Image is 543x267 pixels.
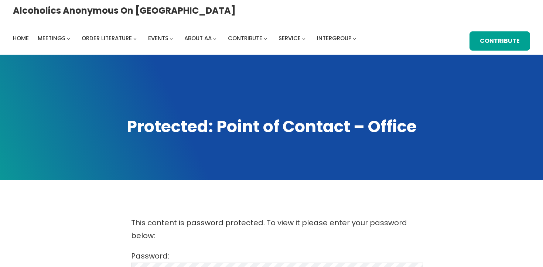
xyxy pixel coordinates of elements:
span: Service [279,34,301,42]
h1: Protected: Point of Contact – Office [13,116,530,138]
a: Contribute [228,33,262,44]
span: About AA [184,34,212,42]
a: About AA [184,33,212,44]
nav: Intergroup [13,33,359,44]
a: Service [279,33,301,44]
p: This content is password protected. To view it please enter your password below: [131,216,412,242]
span: Meetings [38,34,65,42]
span: Contribute [228,34,262,42]
button: Order Literature submenu [133,37,137,40]
span: Events [148,34,168,42]
a: Contribute [469,31,530,51]
button: Service submenu [302,37,305,40]
button: Meetings submenu [67,37,70,40]
a: Meetings [38,33,65,44]
span: Order Literature [82,34,132,42]
span: Intergroup [317,34,352,42]
button: Contribute submenu [264,37,267,40]
a: Intergroup [317,33,352,44]
a: Home [13,33,29,44]
a: Events [148,33,168,44]
button: Intergroup submenu [353,37,356,40]
button: About AA submenu [213,37,216,40]
a: Alcoholics Anonymous on [GEOGRAPHIC_DATA] [13,3,236,18]
button: Events submenu [170,37,173,40]
span: Home [13,34,29,42]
